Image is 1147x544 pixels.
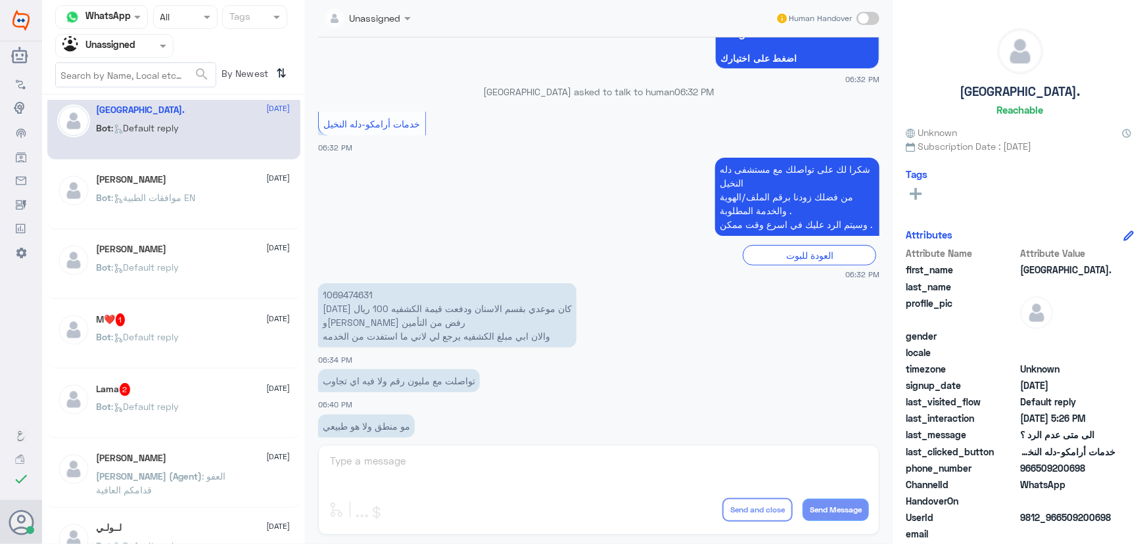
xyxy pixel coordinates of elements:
button: Send Message [803,499,869,521]
span: خدمات أرامكو-دله النخيل [1020,445,1115,459]
span: 1 [116,313,126,327]
span: 06:32 PM [318,143,352,152]
img: defaultAdmin.png [57,244,90,277]
span: first_name [906,263,1018,277]
span: ChannelId [906,478,1018,491]
span: Bot [97,401,112,412]
h6: Attributes [906,229,952,240]
i: ⇅ [277,62,287,84]
p: 11/8/2025, 6:40 PM [318,369,480,392]
span: timezone [906,362,1018,376]
input: Search by Name, Local etc… [56,63,216,87]
span: 966509200698 [1020,461,1115,475]
span: 06:32 PM [845,269,879,280]
span: null [1020,527,1115,541]
span: Unknown [906,125,957,139]
span: last_visited_flow [906,395,1018,409]
span: last_name [906,280,1018,294]
span: : Default reply [112,261,179,273]
span: null [1020,329,1115,343]
span: اضغط على اختيارك [720,53,874,64]
span: By Newest [216,62,271,89]
span: [DATE] [267,242,291,254]
span: Attribute Name [906,246,1018,260]
h5: M❤️ [97,313,126,327]
p: [GEOGRAPHIC_DATA] asked to talk to human [318,85,879,99]
span: [DATE] [267,172,291,184]
h5: Haifa. [97,104,185,116]
span: الى متى عدم الرد ؟ [1020,428,1115,442]
button: search [194,64,210,85]
span: locale [906,346,1018,359]
span: 2 [1020,478,1115,491]
span: last_clicked_button [906,445,1018,459]
img: Unassigned.svg [62,36,82,56]
span: : موافقات الطبية EN [112,192,196,203]
span: Bot [97,192,112,203]
span: Subscription Date : [DATE] [906,139,1134,153]
span: HandoverOn [906,494,1018,508]
div: العودة للبوت [743,245,876,265]
span: 2025-08-13T14:26:24.124Z [1020,411,1115,425]
p: 11/8/2025, 6:34 PM [318,283,576,348]
h5: [GEOGRAPHIC_DATA]. [960,84,1080,99]
span: null [1020,494,1115,508]
img: defaultAdmin.png [57,104,90,137]
p: 11/8/2025, 6:40 PM [318,415,415,438]
span: [DATE] [267,102,291,114]
img: whatsapp.png [62,7,82,27]
span: 2025-08-11T15:32:07.878Z [1020,378,1115,392]
span: [DATE] [267,451,291,463]
span: email [906,527,1018,541]
span: 06:40 PM [318,400,352,409]
span: Bot [97,331,112,342]
img: defaultAdmin.png [57,313,90,346]
span: phone_number [906,461,1018,475]
div: Tags [227,9,250,26]
img: defaultAdmin.png [1020,296,1053,329]
span: last_message [906,428,1018,442]
h6: Tags [906,168,927,180]
span: Human Handover [789,12,852,24]
span: 06:34 PM [318,355,352,364]
span: 06:32 PM [845,74,879,85]
h5: لــولـي [97,522,122,533]
span: Bot [97,261,112,273]
span: : Default reply [112,122,179,133]
span: : Default reply [112,401,179,412]
span: Haifa. [1020,263,1115,277]
img: defaultAdmin.png [57,174,90,207]
span: 9812_966509200698 [1020,510,1115,524]
span: [PERSON_NAME] (Agent) [97,470,202,482]
h5: Lama [97,383,131,396]
span: Bot [97,122,112,133]
img: Widebot Logo [12,10,30,31]
span: Unknown [1020,362,1115,376]
span: null [1020,346,1115,359]
span: 2 [120,383,131,396]
span: gender [906,329,1018,343]
span: Default reply [1020,395,1115,409]
span: profile_pic [906,296,1018,327]
button: Send and close [722,498,793,522]
span: search [194,66,210,82]
span: [DATE] [267,382,291,394]
span: [DATE] [267,520,291,532]
span: خدمات أرامكو-دله النخيل [324,118,421,129]
span: [DATE] [267,313,291,325]
button: Avatar [9,510,34,535]
span: 06:32 PM [675,86,714,97]
img: defaultAdmin.png [998,29,1042,74]
h5: Zakkariya Shaji [97,174,167,185]
img: defaultAdmin.png [57,383,90,416]
i: check [13,471,29,487]
span: last_interaction [906,411,1018,425]
span: signup_date [906,378,1018,392]
span: : Default reply [112,331,179,342]
span: Attribute Value [1020,246,1115,260]
img: defaultAdmin.png [57,453,90,486]
p: 11/8/2025, 6:32 PM [715,158,879,236]
h5: Mohammad Waleed [97,453,167,464]
span: UserId [906,510,1018,524]
h6: Reachable [996,104,1043,116]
